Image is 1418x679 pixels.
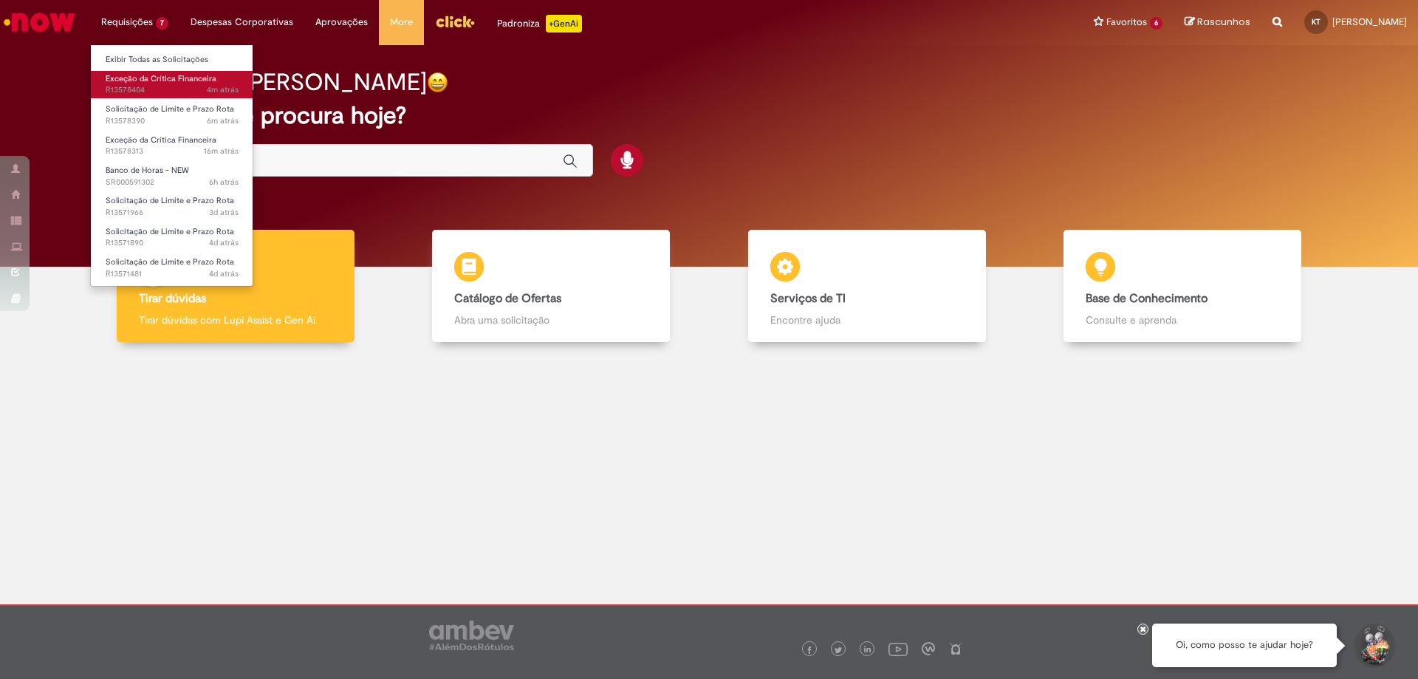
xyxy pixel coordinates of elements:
[207,115,239,126] time: 29/09/2025 16:59:44
[209,177,239,188] time: 29/09/2025 11:17:00
[128,69,427,95] h2: Boa tarde, [PERSON_NAME]
[1,7,78,37] img: ServiceNow
[78,230,394,343] a: Tirar dúvidas Tirar dúvidas com Lupi Assist e Gen Ai
[394,230,710,343] a: Catálogo de Ofertas Abra uma solicitação
[390,15,413,30] span: More
[835,646,842,654] img: logo_footer_twitter.png
[207,115,239,126] span: 6m atrás
[106,84,239,96] span: R13578404
[209,237,239,248] time: 26/09/2025 17:02:48
[90,44,253,287] ul: Requisições
[106,268,239,280] span: R13571481
[106,103,234,115] span: Solicitação de Limite e Prazo Rota
[106,237,239,249] span: R13571890
[128,103,1291,129] h2: O que você procura hoje?
[91,163,253,190] a: Aberto SR000591302 : Banco de Horas - NEW
[1312,17,1321,27] span: KT
[106,146,239,157] span: R13578313
[497,15,582,33] div: Padroniza
[91,193,253,220] a: Aberto R13571966 : Solicitação de Limite e Prazo Rota
[709,230,1025,343] a: Serviços de TI Encontre ajuda
[106,73,216,84] span: Exceção da Crítica Financeira
[106,177,239,188] span: SR000591302
[922,642,935,655] img: logo_footer_workplace.png
[106,165,189,176] span: Banco de Horas - NEW
[209,268,239,279] time: 26/09/2025 16:12:28
[191,15,293,30] span: Despesas Corporativas
[1332,16,1407,28] span: [PERSON_NAME]
[1025,230,1341,343] a: Base de Conhecimento Consulte e aprenda
[209,207,239,218] time: 26/09/2025 17:16:14
[454,291,561,306] b: Catálogo de Ofertas
[1086,291,1208,306] b: Base de Conhecimento
[209,268,239,279] span: 4d atrás
[770,291,846,306] b: Serviços de TI
[207,84,239,95] span: 4m atrás
[91,52,253,68] a: Exibir Todas as Solicitações
[139,313,332,327] p: Tirar dúvidas com Lupi Assist e Gen Ai
[888,639,908,658] img: logo_footer_youtube.png
[1106,15,1147,30] span: Favoritos
[427,72,448,93] img: happy-face.png
[91,224,253,251] a: Aberto R13571890 : Solicitação de Limite e Prazo Rota
[209,177,239,188] span: 6h atrás
[101,15,153,30] span: Requisições
[139,291,206,306] b: Tirar dúvidas
[106,226,234,237] span: Solicitação de Limite e Prazo Rota
[204,146,239,157] time: 29/09/2025 16:49:25
[864,646,871,655] img: logo_footer_linkedin.png
[91,101,253,129] a: Aberto R13578390 : Solicitação de Limite e Prazo Rota
[106,115,239,127] span: R13578390
[1150,17,1162,30] span: 6
[1086,313,1279,327] p: Consulte e aprenda
[1352,624,1396,668] button: Iniciar Conversa de Suporte
[1197,15,1250,29] span: Rascunhos
[770,313,964,327] p: Encontre ajuda
[209,237,239,248] span: 4d atrás
[91,132,253,160] a: Aberto R13578313 : Exceção da Crítica Financeira
[429,621,514,650] img: logo_footer_ambev_rotulo_gray.png
[546,15,582,33] p: +GenAi
[1152,624,1337,667] div: Oi, como posso te ajudar hoje?
[1185,16,1250,30] a: Rascunhos
[156,17,168,30] span: 7
[806,646,813,654] img: logo_footer_facebook.png
[106,256,234,267] span: Solicitação de Limite e Prazo Rota
[209,207,239,218] span: 3d atrás
[106,195,234,206] span: Solicitação de Limite e Prazo Rota
[91,71,253,98] a: Aberto R13578404 : Exceção da Crítica Financeira
[91,254,253,282] a: Aberto R13571481 : Solicitação de Limite e Prazo Rota
[204,146,239,157] span: 16m atrás
[315,15,368,30] span: Aprovações
[106,134,216,146] span: Exceção da Crítica Financeira
[435,10,475,33] img: click_logo_yellow_360x200.png
[106,207,239,219] span: R13571966
[949,642,962,655] img: logo_footer_naosei.png
[454,313,648,327] p: Abra uma solicitação
[207,84,239,95] time: 29/09/2025 17:01:24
